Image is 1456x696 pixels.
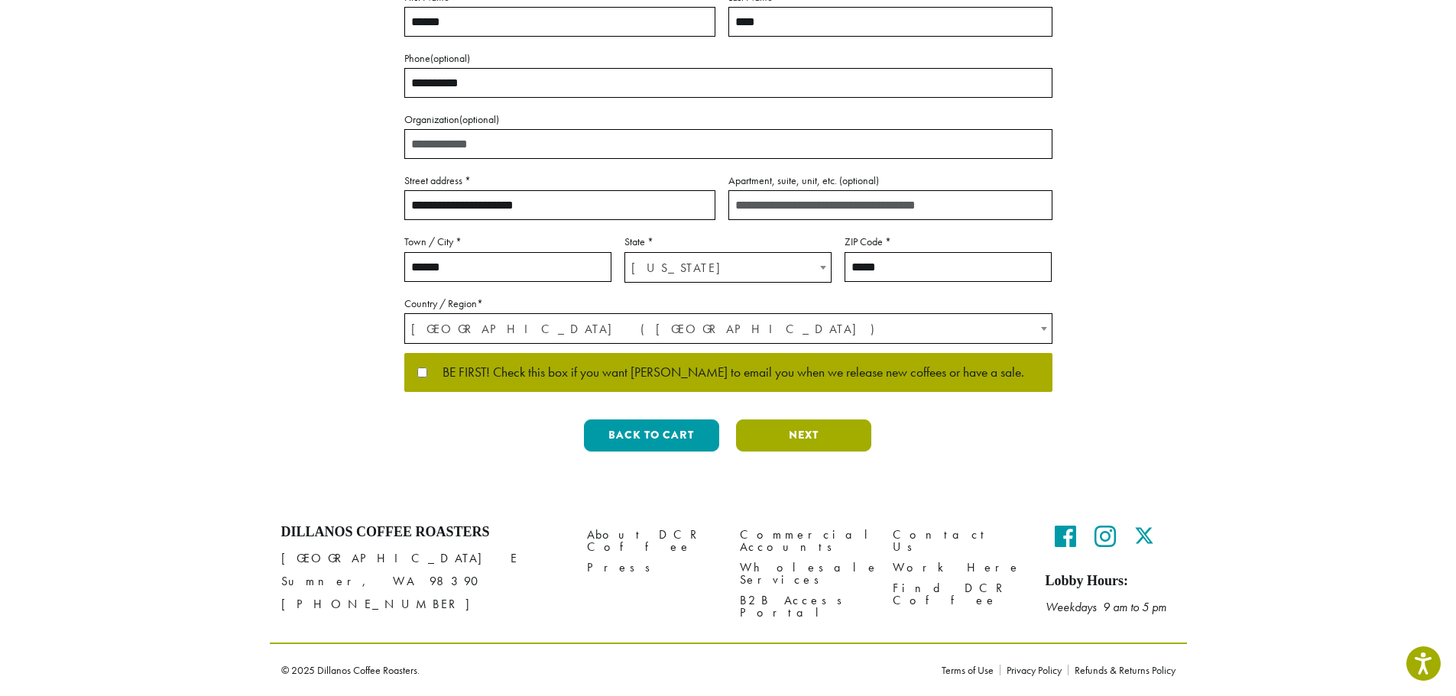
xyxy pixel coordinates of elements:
[1046,573,1176,590] h5: Lobby Hours:
[584,419,719,452] button: Back to cart
[587,524,717,557] a: About DCR Coffee
[427,366,1024,380] span: BE FIRST! Check this box if you want [PERSON_NAME] to email you when we release new coffees or ha...
[281,665,919,675] p: © 2025 Dillanos Coffee Roasters.
[942,665,1000,675] a: Terms of Use
[624,232,832,251] label: State
[893,524,1023,557] a: Contact Us
[404,313,1052,344] span: Country / Region
[459,112,499,126] span: (optional)
[281,524,564,541] h4: Dillanos Coffee Roasters
[587,558,717,578] a: Press
[1000,665,1068,675] a: Privacy Policy
[1068,665,1176,675] a: Refunds & Returns Policy
[430,51,470,65] span: (optional)
[736,419,871,452] button: Next
[404,232,611,251] label: Town / City
[740,558,870,591] a: Wholesale Services
[728,171,1052,190] label: Apartment, suite, unit, etc.
[625,253,831,283] span: Washington
[845,232,1052,251] label: ZIP Code
[417,367,427,377] input: BE FIRST! Check this box if you want [PERSON_NAME] to email you when we release new coffees or ha...
[893,578,1023,611] a: Find DCR Coffee
[405,314,1052,344] span: United States (US)
[281,547,564,616] p: [GEOGRAPHIC_DATA] E Sumner, WA 98390 [PHONE_NUMBER]
[404,110,1052,129] label: Organization
[624,252,832,283] span: State
[740,524,870,557] a: Commercial Accounts
[404,171,715,190] label: Street address
[839,173,879,187] span: (optional)
[893,558,1023,578] a: Work Here
[1046,599,1166,615] em: Weekdays 9 am to 5 pm
[740,591,870,623] a: B2B Access Portal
